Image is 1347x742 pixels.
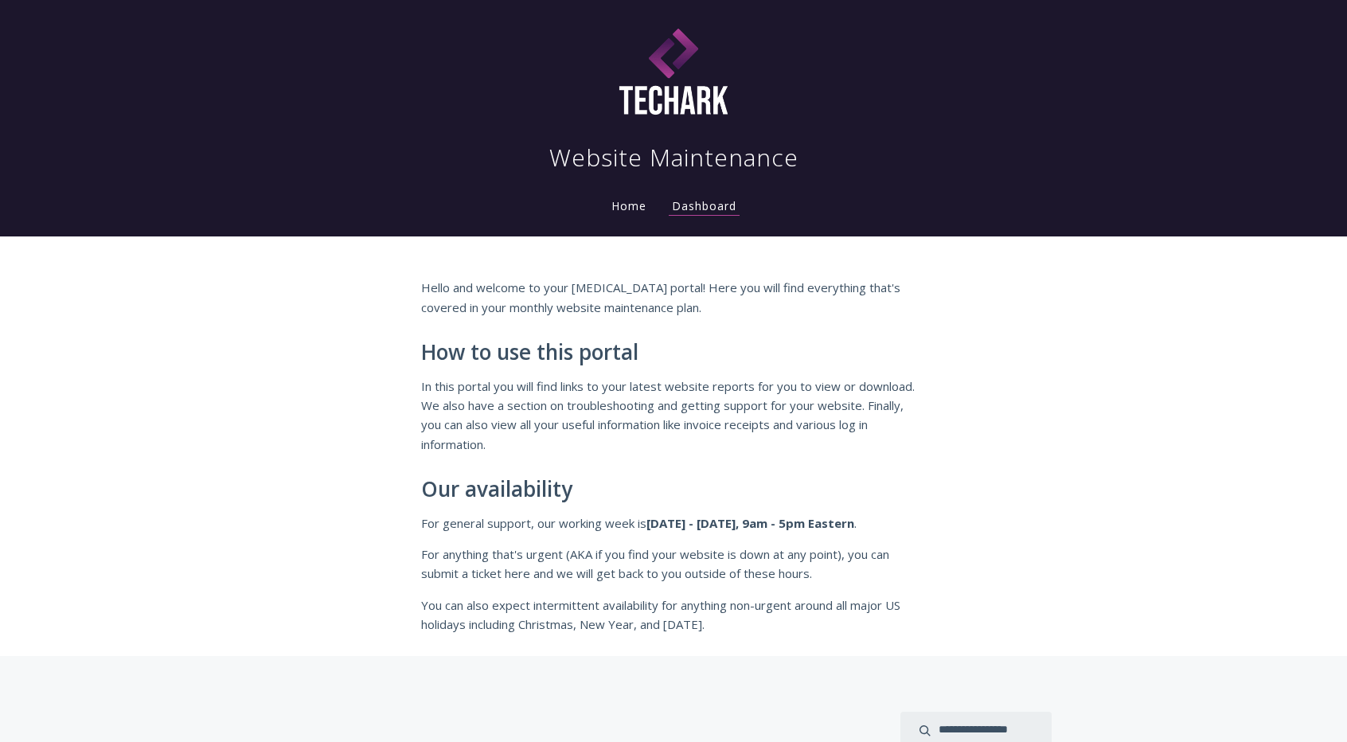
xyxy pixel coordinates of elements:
[421,278,926,317] p: Hello and welcome to your [MEDICAL_DATA] portal! Here you will find everything that's covered in ...
[646,515,854,531] strong: [DATE] - [DATE], 9am - 5pm Eastern
[421,596,926,635] p: You can also expect intermittent availability for anything non-urgent around all major US holiday...
[421,478,926,502] h2: Our availability
[421,545,926,584] p: For anything that's urgent (AKA if you find your website is down at any point), you can submit a ...
[549,142,798,174] h1: Website Maintenance
[669,198,740,216] a: Dashboard
[421,341,926,365] h2: How to use this portal
[608,198,650,213] a: Home
[421,514,926,533] p: For general support, our working week is .
[421,377,926,455] p: In this portal you will find links to your latest website reports for you to view or download. We...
